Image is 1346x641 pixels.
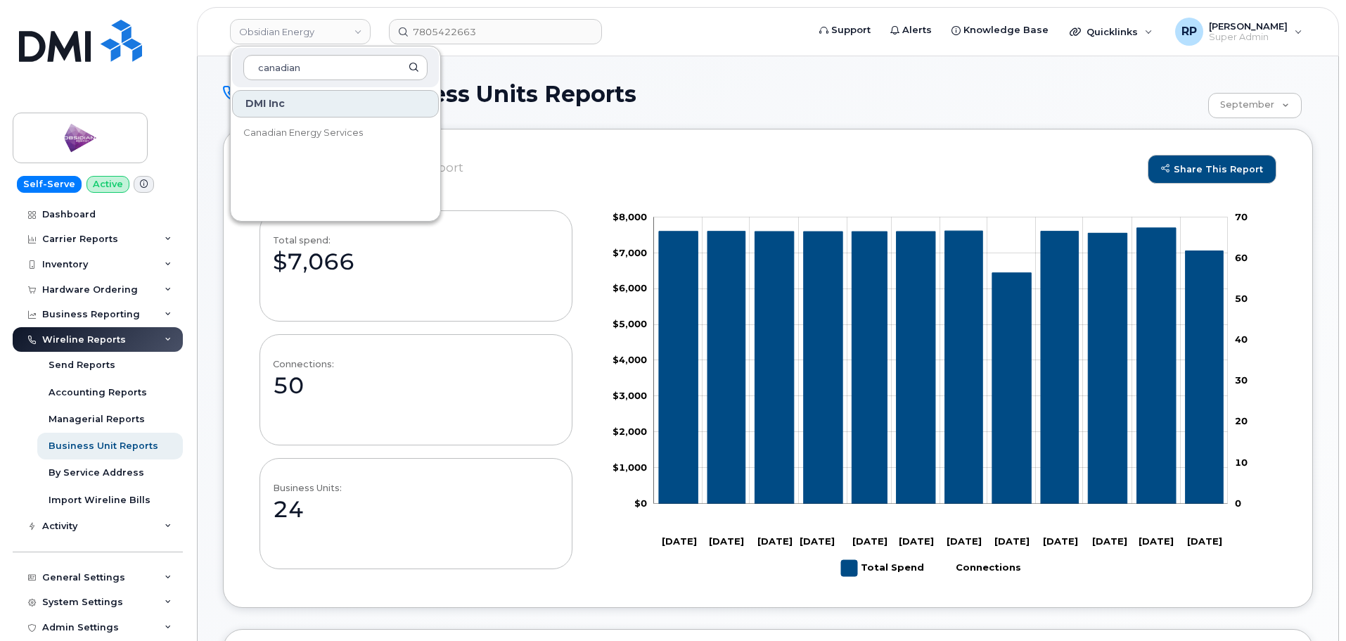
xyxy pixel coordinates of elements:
[613,318,647,329] g: $0
[613,246,647,258] g: $0
[1092,535,1127,547] tspan: [DATE]
[613,282,647,293] g: $0
[1235,293,1248,304] tspan: 50
[273,246,354,278] div: $7,066
[899,535,934,547] tspan: [DATE]
[1235,374,1248,386] tspan: 30
[757,535,793,547] tspan: [DATE]
[613,426,647,437] tspan: $2,000
[1161,164,1263,174] span: share this report
[709,535,744,547] tspan: [DATE]
[659,228,1223,504] g: Total Spend
[1139,535,1174,547] tspan: [DATE]
[947,535,982,547] tspan: [DATE]
[1235,252,1248,263] tspan: 60
[1187,535,1222,547] tspan: [DATE]
[232,119,439,147] a: Canadian Energy Services
[273,235,331,246] div: Total spend:
[1148,155,1276,184] a: share this report
[223,82,1201,106] h1: Wirelines Business Units Reports
[273,369,304,402] div: 50
[259,155,1276,176] h2: [DATE]
[613,354,647,365] g: $0
[841,554,1021,582] g: Legend
[662,535,697,547] tspan: [DATE]
[1235,334,1248,345] tspan: 40
[1043,535,1078,547] tspan: [DATE]
[1235,415,1248,426] tspan: 20
[613,211,647,222] g: $0
[243,126,363,140] span: Canadian Energy Services
[1235,211,1248,222] tspan: 70
[613,390,647,401] g: $0
[1235,497,1241,509] tspan: 0
[273,493,304,526] div: 24
[852,535,887,547] tspan: [DATE]
[613,426,647,437] g: $0
[273,483,342,493] div: Business Units:
[613,390,647,401] tspan: $3,000
[613,462,647,473] tspan: $1,000
[841,554,924,582] g: Total Spend
[936,554,1021,582] g: Connections
[243,55,428,80] input: Search
[613,282,647,293] tspan: $6,000
[613,462,647,473] g: $0
[634,497,647,509] tspan: $0
[613,246,647,258] tspan: $7,000
[613,354,647,365] tspan: $4,000
[800,535,835,547] tspan: [DATE]
[613,211,1248,582] g: Chart
[232,90,439,118] div: DMI Inc
[994,535,1030,547] tspan: [DATE]
[613,318,647,329] tspan: $5,000
[1235,456,1248,467] tspan: 10
[613,211,647,222] tspan: $8,000
[273,359,334,369] div: Connections:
